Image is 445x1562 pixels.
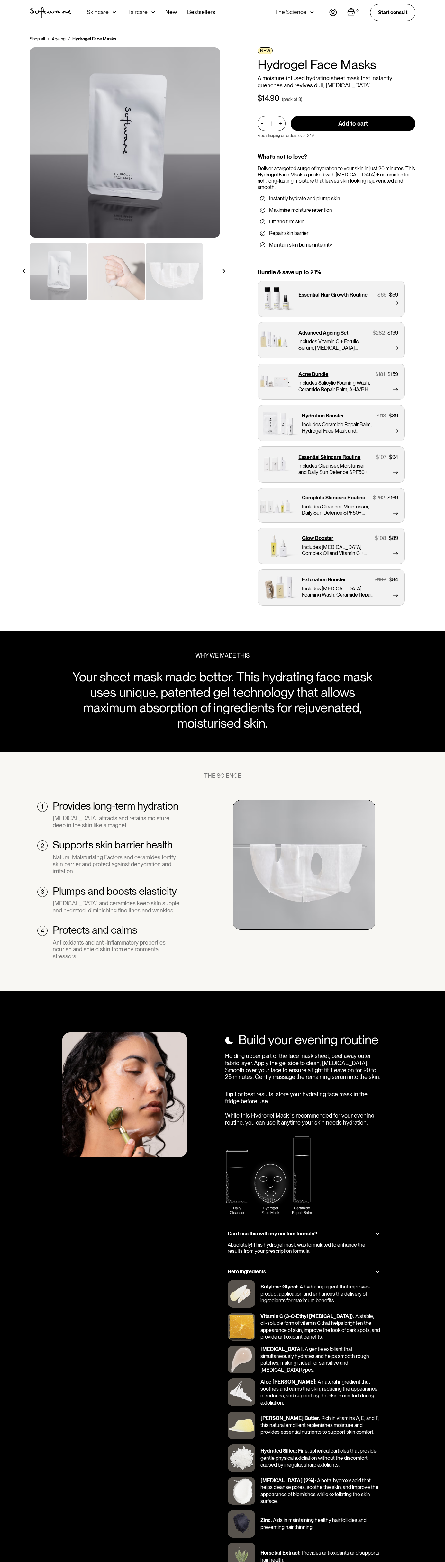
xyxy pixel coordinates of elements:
div: Hydrogel Face Masks [72,36,116,42]
strong: Tip: [225,1091,235,1098]
div: 89 [392,535,398,541]
div: $ [375,535,378,541]
p: : [315,1477,316,1484]
div: Antioxidants and anti-inflammatory properties nourish and shield skin from environmental stressors. [53,939,180,960]
div: 199 [391,330,398,336]
div: 2 [41,842,44,849]
p: : [296,1448,297,1454]
div: $ [375,371,378,377]
p: : [319,1415,320,1421]
div: 0 [355,8,360,14]
div: 14.90 [262,94,279,103]
div: 159 [391,371,398,377]
p: Aloe [PERSON_NAME] [260,1379,315,1385]
div: $ [377,413,380,419]
p: Vitamin C (3-O-Ethyl [MEDICAL_DATA]) [260,1313,353,1319]
p: Butylene Glycol [260,1284,297,1290]
div: Your sheet mask made better. This hydrating face mask uses unique, patented gel technology that a... [70,669,375,731]
p: Includes Cleanser, Moisturiser, Daily Sun Defence SPF50+ Vitamin C + Ferulic Serum, [MEDICAL_DATA... [302,504,375,516]
a: Advanced Ageing Set$282$199Includes Vitamin C + Ferulic Serum, [MEDICAL_DATA] Complex Oil, Salicy... [258,322,405,358]
div: Skincare [87,9,109,15]
div: - [261,120,265,127]
div: 89 [392,413,398,419]
div: THE SCIENCE [204,772,241,779]
div: / [68,36,70,42]
div: 4 [41,927,44,934]
a: Start consult [370,4,415,21]
p: : [299,1550,301,1556]
p: A moisture-infused hydrating sheet mask that instantly quenches and revives dull, [MEDICAL_DATA]. [258,75,415,89]
div: $ [387,495,391,501]
div: $ [387,330,391,336]
p: Exfoliation Booster [302,577,346,583]
p: Includes [MEDICAL_DATA] Foaming Wash, Ceramide Repair Balm and Cleansing Cloth [302,586,375,598]
a: Essential Hair Growth Routine$69$59 [258,281,405,317]
p: [MEDICAL_DATA] [260,1346,303,1352]
div: $ [389,535,392,541]
a: Acne Bundle$181$159Includes Salicylic Foaming Wash, Ceramide Repair Balm, AHA/BHA Pimple Patches,... [258,364,405,400]
div: 84 [392,577,398,583]
li: Repair skin barrier [260,230,413,237]
p: Glow Booster [302,535,333,541]
div: $ [389,454,392,460]
img: arrow right [222,269,226,273]
div: [MEDICAL_DATA] and ceramides keep skin supple and hydrated, diminishing fine lines and wrinkles. [53,900,180,914]
p: Hydrated Silica [260,1448,296,1454]
p: Essential Hair Growth Routine [298,292,368,298]
h2: Provides long-term hydration [53,800,178,812]
img: arrow down [151,9,155,15]
div: 169 [391,495,398,501]
div: / [48,36,49,42]
div: Haircare [126,9,148,15]
div: (pack of 3) [282,96,302,103]
a: Shop all [30,36,45,42]
p: : [271,1517,272,1523]
img: arrow down [113,9,116,15]
p: : [353,1313,354,1319]
a: Open cart [347,8,360,17]
a: Ageing [52,36,66,42]
input: Add to cart [291,116,415,131]
div: $ [389,292,392,298]
p: Free shipping on orders over $49 [258,133,314,138]
p: : [297,1284,299,1290]
p: Zinc [260,1517,271,1523]
h1: Hydrogel Face Masks [258,57,415,72]
p: For best results, store your hydrating face mask in the fridge before use. While this Hydrogel Ma... [225,1091,374,1126]
div: Natural Moisturising Factors and ceramides fortify skin barrier and protect against dehydration a... [53,854,180,875]
p: Aids in maintaining healthy hair follicles and preventing hair thinning. [260,1517,367,1530]
li: Maintain skin barrier integrity [260,242,413,248]
div: $ [389,413,392,419]
div: 107 [379,454,386,460]
li: Maximise moisture retention [260,207,413,213]
p: Acne Bundle [298,371,328,377]
div: $ [375,577,378,583]
p: A beta-hydroxy acid that helps cleanse pores, soothe the skin, and improve the appearance of blem... [260,1477,378,1504]
div: Deliver a targeted surge of hydration to your skin in just 20 minutes. This Hydrogel Face Mask is... [258,166,415,190]
p: Fine, spherical particles that provide gentle physical exfoliation without the discomfort caused ... [260,1448,377,1468]
p: Holding upper part of the face mask sheet, peel away outer fabric layer. Apply the gel side to cl... [225,1053,383,1080]
h2: Protects and calms [53,924,137,936]
p: Rich in vitamins A, E, and F, this natural emollient replenishes moisture and provides essential ... [260,1415,379,1435]
div: What’s not to love? [258,153,415,160]
p: Includes Cleanser, Moisturiser and Daily Sun Defence SPF50+ [298,463,371,475]
a: Exfoliation Booster$102$84Includes [MEDICAL_DATA] Foaming Wash, Ceramide Repair Balm and Cleansin... [258,569,405,606]
h2: Plumps and boosts elasticity [53,885,177,897]
p: : [303,1346,304,1352]
p: Includes [MEDICAL_DATA] Complex Oil and Vitamin C + Ferulic Serum [302,544,375,556]
div: 282 [376,330,385,336]
div: The Science [275,9,306,15]
p: A natural ingredient that soothes and calms the skin, reducing the appearance of redness, and sup... [260,1379,377,1406]
p: Includes Salicylic Foaming Wash, Ceramide Repair Balm, AHA/BHA Pimple Patches, Acne Supplement [298,380,371,392]
div: 113 [380,413,386,419]
p: Absolutely! This hydrogel mask was formulated to enhance the results from your prescription formula. [228,1242,380,1254]
p: [MEDICAL_DATA] (2%) [260,1477,315,1484]
div: 69 [381,292,386,298]
p: Includes Ceramide Repair Balm, Hydrogel Face Mask and Hyaluronic Complex Serum [302,421,375,434]
img: arrow down [310,9,314,15]
div: 108 [378,535,386,541]
h2: Supports skin barrier health [53,839,173,851]
div: $ [258,94,262,103]
p: Hydration Booster [302,413,344,419]
div: $ [373,330,376,336]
